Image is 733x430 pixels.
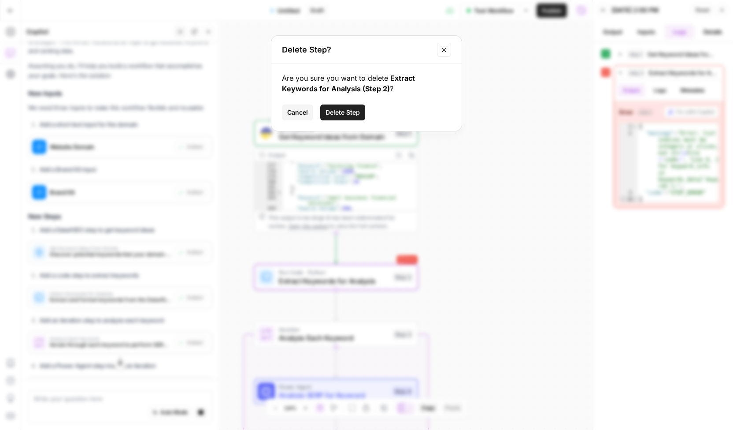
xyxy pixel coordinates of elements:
button: Cancel [282,105,313,120]
span: Cancel [287,108,308,117]
span: Delete Step [326,108,360,117]
button: Delete Step [320,105,365,120]
div: Are you sure you want to delete ? [282,73,451,94]
button: Close modal [437,43,451,57]
h2: Delete Step? [282,44,432,56]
